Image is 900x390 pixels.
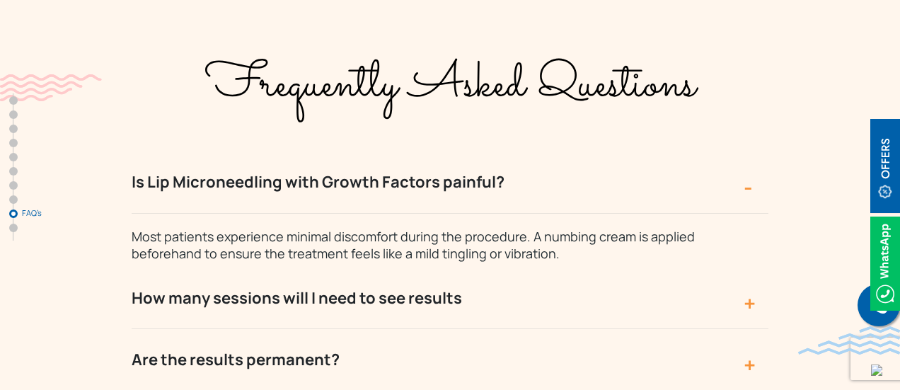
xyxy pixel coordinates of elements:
a: FAQ’s [9,210,18,218]
span: Frequently Asked Questions [205,48,696,122]
button: How many sessions will I need to see results [132,268,768,329]
img: offerBt [870,119,900,213]
button: Is Lip Microneedling with Growth Factors painful? [132,151,768,213]
a: Whatsappicon [870,254,900,270]
span: Most patients experience minimal discomfort during the procedure. A numbing cream is applied befo... [132,228,695,262]
img: bluewave [798,326,900,355]
span: FAQ’s [22,209,93,217]
img: up-blue-arrow.svg [871,365,882,376]
img: Whatsappicon [870,217,900,311]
